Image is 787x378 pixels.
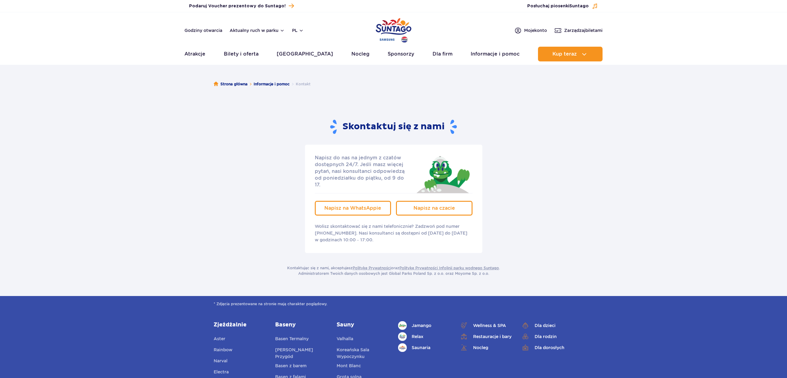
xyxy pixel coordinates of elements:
a: Dla dzieci [521,321,573,330]
span: Napisz na czacie [413,205,455,211]
span: Zarządzaj biletami [564,27,603,33]
span: Wellness & SPA [473,322,506,329]
a: Park of Poland [376,15,411,44]
a: Politykę Prywatności Infolinii parku wodnego Suntago [399,266,499,270]
a: Bilety i oferta [224,47,259,61]
span: Valhalla [337,336,353,341]
span: Posłuchaj piosenki [527,3,589,9]
p: Kontaktując się z nami, akceptujesz oraz . Administratorem Twoich danych osobowych jest Global Pa... [287,265,500,276]
a: Restauracje i bary [460,332,512,341]
span: Napisz na WhatsAppie [324,205,381,211]
a: Basen z barem [275,362,306,371]
a: Saunaria [398,343,450,352]
button: Kup teraz [538,47,603,61]
a: [GEOGRAPHIC_DATA] [277,47,333,61]
a: Jamango [398,321,450,330]
img: Jay [413,154,473,193]
a: Zarządzajbiletami [554,27,603,34]
a: Sauny [337,321,389,329]
a: Podaruj Voucher prezentowy do Suntago! [189,2,294,10]
p: Napisz do nas na jednym z czatów dostępnych 24/7. Jeśli masz więcej pytań, nasi konsultanci odpow... [315,154,411,188]
p: Wolisz skontaktować się z nami telefonicznie? Zadzwoń pod numer [PHONE_NUMBER]. Nasi konsultanci ... [315,223,473,243]
a: Sponsorzy [388,47,414,61]
button: Posłuchaj piosenkiSuntago [527,3,598,9]
a: Politykę Prywatności [353,266,391,270]
a: Godziny otwarcia [184,27,222,33]
h2: Skontaktuj się z nami [330,119,457,135]
button: Aktualny ruch w parku [230,28,285,33]
a: Nocleg [351,47,370,61]
span: Rainbow [214,347,232,352]
a: Relax [398,332,450,341]
a: Dla dorosłych [521,343,573,352]
span: Moje konto [524,27,547,33]
a: Rainbow [214,346,232,355]
a: Dla rodzin [521,332,573,341]
a: Mont Blanc [337,362,361,371]
a: Nocleg [460,343,512,352]
span: Suntago [569,4,589,8]
a: Basen Termalny [275,335,309,344]
a: Informacje i pomoc [471,47,520,61]
a: Electra [214,368,229,377]
a: [PERSON_NAME] Przygód [275,346,327,360]
span: Narval [214,358,227,363]
li: Kontakt [290,81,310,87]
a: Valhalla [337,335,353,344]
span: Podaruj Voucher prezentowy do Suntago! [189,3,286,9]
a: Informacje i pomoc [254,81,290,87]
a: Strona główna [214,81,247,87]
a: Baseny [275,321,327,329]
a: Wellness & SPA [460,321,512,330]
a: Dla firm [433,47,453,61]
span: Mont Blanc [337,363,361,368]
a: Aster [214,335,225,344]
button: pl [292,27,304,33]
a: Zjeżdżalnie [214,321,266,329]
a: Atrakcje [184,47,205,61]
a: Napisz na czacie [396,201,473,216]
a: Narval [214,357,227,366]
a: Mojekonto [514,27,547,34]
span: Kup teraz [552,51,577,57]
a: Koreańska Sala Wypoczynku [337,346,389,360]
a: Napisz na WhatsAppie [315,201,391,216]
span: * Zdjęcia prezentowane na stronie mają charakter poglądowy. [214,301,574,307]
span: Jamango [412,322,431,329]
span: Aster [214,336,225,341]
